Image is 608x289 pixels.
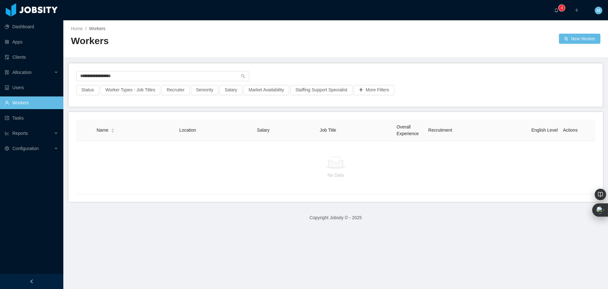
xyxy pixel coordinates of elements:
div: Sort [111,128,115,132]
h2: Workers [71,35,336,48]
span: Allocation [12,70,32,75]
i: icon: caret-up [111,128,115,130]
i: icon: line-chart [5,131,9,135]
a: Home [71,26,83,31]
button: Recruiter [161,85,190,95]
i: icon: solution [5,70,9,75]
i: icon: bell [554,8,559,12]
span: Actions [563,128,578,133]
span: Job Title [320,128,336,133]
span: Configuration [12,146,39,151]
a: icon: userWorkers [5,96,58,109]
span: Reports [12,131,28,136]
p: 4 [561,5,563,11]
a: icon: auditClients [5,51,58,63]
footer: Copyright Jobsity © - 2025 [63,207,608,229]
button: Status [76,85,99,95]
span: / [85,26,86,31]
i: icon: search [241,74,245,78]
sup: 4 [559,5,565,11]
button: Worker Types - Job Titles [100,85,160,95]
span: M [597,7,600,14]
button: icon: usergroup-addNew Worker [559,34,600,44]
button: Market Availability [244,85,289,95]
button: Seniority [191,85,218,95]
span: Name [97,127,108,134]
a: icon: pie-chartDashboard [5,20,58,33]
span: Salary [257,128,270,133]
span: Overall Experience [396,124,419,136]
i: icon: setting [5,146,9,151]
a: icon: appstoreApps [5,36,58,48]
span: English Level [531,128,558,133]
i: icon: caret-down [111,130,115,132]
button: Staffing Support Specialist [290,85,352,95]
p: No Data [81,172,590,179]
span: Recruitment [428,128,452,133]
a: icon: profileTasks [5,112,58,124]
i: icon: plus [574,8,579,12]
span: Location [179,128,196,133]
button: icon: plusMore Filters [354,85,394,95]
button: Salary [219,85,242,95]
a: icon: robotUsers [5,81,58,94]
span: Workers [89,26,105,31]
